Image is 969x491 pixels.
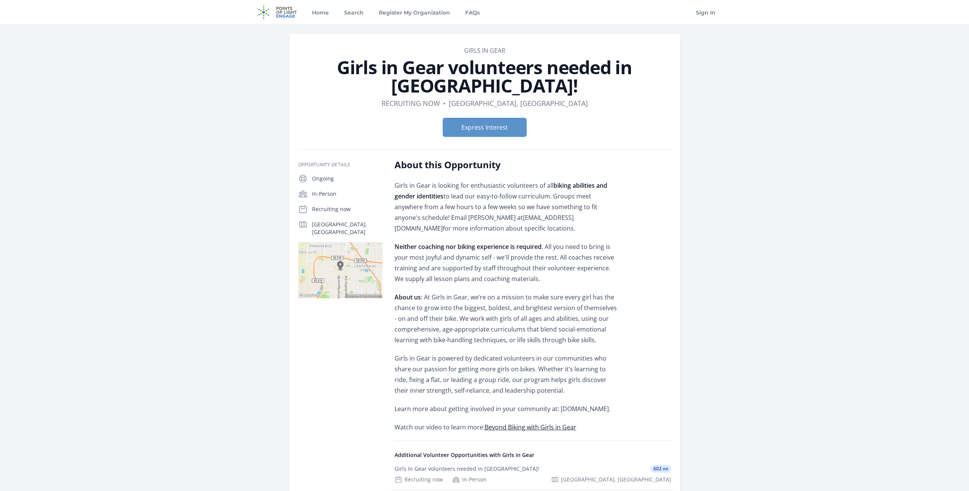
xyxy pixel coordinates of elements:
h2: About this Opportunity [395,159,618,171]
button: Express Interest [443,118,527,137]
a: Girls in Gear [464,46,505,55]
p: In-Person [312,190,382,198]
div: Girls in Gear volunteers needed in [GEOGRAPHIC_DATA]! [395,465,539,473]
a: Girls in Gear volunteers needed in [GEOGRAPHIC_DATA]! 602 mi Recruiting now In-Person [GEOGRAPHIC... [391,459,674,489]
h3: Opportunity Details [298,162,382,168]
p: Watch our video to learn more: [395,422,618,432]
span: [GEOGRAPHIC_DATA], [GEOGRAPHIC_DATA] [561,476,671,483]
p: Recruiting now [312,205,382,213]
dd: [GEOGRAPHIC_DATA], [GEOGRAPHIC_DATA] [449,98,588,109]
p: Learn more about getting involved in your community at: [DOMAIN_NAME]. [395,403,618,414]
a: Beyond Biking with Girls in Gear [485,423,576,431]
p: : At Girls in Gear, we’re on a mission to make sure every girl has the chance to grow into the bi... [395,292,618,345]
img: Map [298,242,382,298]
h1: Girls in Gear volunteers needed in [GEOGRAPHIC_DATA]! [298,58,671,95]
p: Ongoing [312,175,382,182]
p: Girls in Gear is powered by dedicated volunteers in our communities who share our passion for get... [395,353,618,396]
h4: Additional Volunteer Opportunities with Girls in Gear [395,451,671,459]
p: . All you need to bring is your most joyful and dynamic self - we'll provide the rest. All coache... [395,241,618,284]
div: Recruiting now [395,476,443,483]
p: [GEOGRAPHIC_DATA], [GEOGRAPHIC_DATA] [312,221,382,236]
p: Girls in Gear is looking for enthusiastic volunteers of all to lead our easy-to-follow curriculum... [395,180,618,234]
dd: Recruiting now [382,98,440,109]
div: • [443,98,446,109]
span: 602 mi [650,465,671,473]
div: In-Person [452,476,487,483]
strong: Neither coaching nor biking experience is required [395,242,542,251]
strong: About us [395,293,421,301]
